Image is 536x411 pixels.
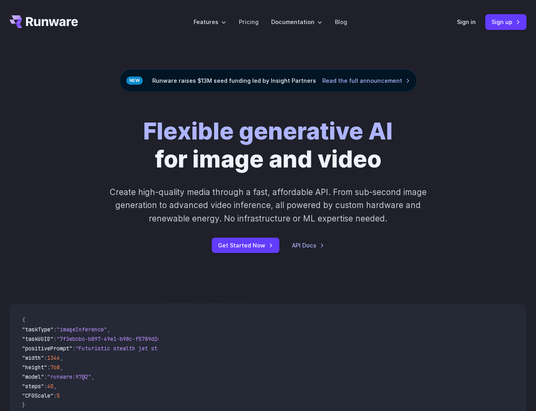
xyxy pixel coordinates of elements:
[57,392,60,399] span: 5
[72,345,76,352] span: :
[47,373,91,380] span: "runware:97@2"
[103,186,434,225] p: Create high-quality media through a fast, affordable API. From sub-second image generation to adv...
[47,383,54,390] span: 40
[57,326,107,333] span: "imageInference"
[76,345,362,352] span: "Futuristic stealth jet streaking through a neon-lit cityscape with glowing purple exhaust"
[335,17,347,26] a: Blog
[457,17,476,26] a: Sign in
[50,364,60,371] span: 768
[60,354,63,361] span: ,
[22,392,54,399] span: "CFGScale"
[22,373,44,380] span: "model"
[57,335,176,342] span: "7f3ebcb6-b897-49e1-b98c-f5789d2d40d7"
[143,117,393,145] strong: Flexible generative AI
[54,392,57,399] span: :
[22,335,54,342] span: "taskUUID"
[107,326,110,333] span: ,
[9,15,78,28] a: Go to /
[47,364,50,371] span: :
[194,17,226,26] label: Features
[271,17,322,26] label: Documentation
[143,117,393,173] h1: for image and video
[54,335,57,342] span: :
[292,241,324,250] a: API Docs
[239,17,259,26] a: Pricing
[22,402,25,409] span: }
[322,76,410,85] a: Read the full announcement
[44,354,47,361] span: :
[485,14,527,30] a: Sign up
[54,326,57,333] span: :
[22,383,44,390] span: "steps"
[44,373,47,380] span: :
[60,364,63,371] span: ,
[22,364,47,371] span: "height"
[212,238,279,253] a: Get Started Now
[22,316,25,324] span: {
[91,373,94,380] span: ,
[22,354,44,361] span: "width"
[22,345,72,352] span: "positivePrompt"
[47,354,60,361] span: 1344
[44,383,47,390] span: :
[120,69,417,92] div: Runware raises $13M seed funding led by Insight Partners
[22,326,54,333] span: "taskType"
[54,383,57,390] span: ,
